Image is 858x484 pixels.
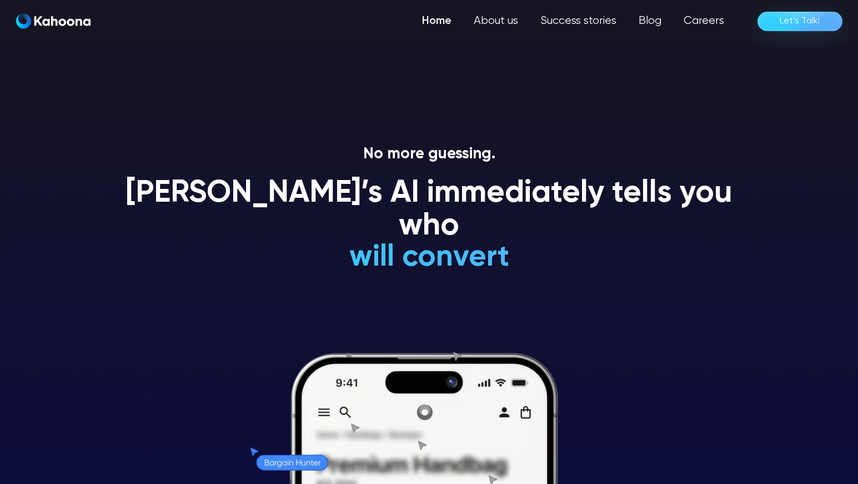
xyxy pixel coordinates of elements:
a: Home [411,10,463,32]
div: Let’s Talk! [780,12,820,30]
h1: will convert [265,241,593,274]
a: Blog [628,10,673,32]
a: Careers [673,10,735,32]
img: Kahoona logo white [16,13,91,29]
a: Let’s Talk! [757,12,842,31]
a: About us [463,10,529,32]
a: Kahoona logo blackKahoona logo white [16,13,91,29]
p: No more guessing. [113,145,746,164]
h1: [PERSON_NAME]’s AI immediately tells you who [113,177,746,243]
a: Success stories [529,10,628,32]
